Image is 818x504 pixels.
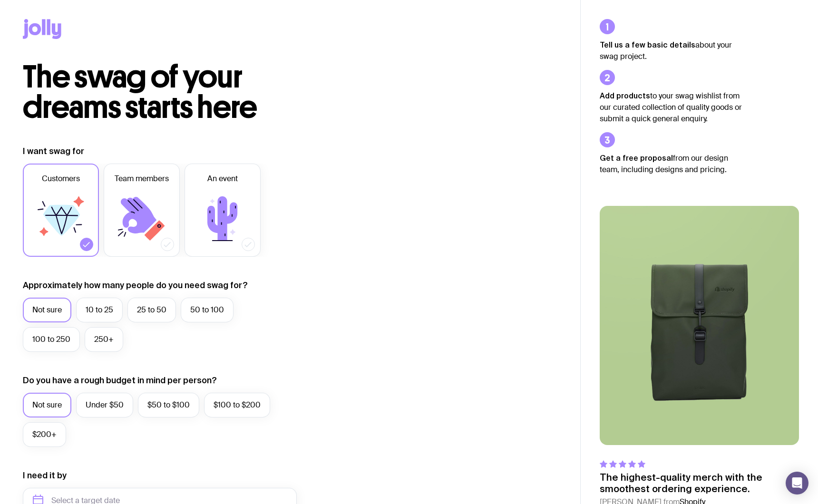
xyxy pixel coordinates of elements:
label: Not sure [23,393,71,417]
span: Team members [115,173,169,184]
p: from our design team, including designs and pricing. [600,152,742,175]
label: 25 to 50 [127,298,176,322]
label: Approximately how many people do you need swag for? [23,280,248,291]
div: Open Intercom Messenger [786,472,808,494]
strong: Tell us a few basic details [600,40,695,49]
span: Customers [42,173,80,184]
p: about your swag project. [600,39,742,62]
label: $100 to $200 [204,393,270,417]
label: 100 to 250 [23,327,80,352]
label: I need it by [23,470,67,481]
label: $50 to $100 [138,393,199,417]
p: The highest-quality merch with the smoothest ordering experience. [600,472,799,494]
label: $200+ [23,422,66,447]
label: Not sure [23,298,71,322]
label: I want swag for [23,145,84,157]
span: An event [207,173,238,184]
label: Do you have a rough budget in mind per person? [23,375,217,386]
label: 50 to 100 [181,298,234,322]
label: 10 to 25 [76,298,123,322]
label: 250+ [85,327,123,352]
strong: Get a free proposal [600,154,673,162]
label: Under $50 [76,393,133,417]
span: The swag of your dreams starts here [23,58,257,126]
p: to your swag wishlist from our curated collection of quality goods or submit a quick general enqu... [600,90,742,125]
strong: Add products [600,91,650,100]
